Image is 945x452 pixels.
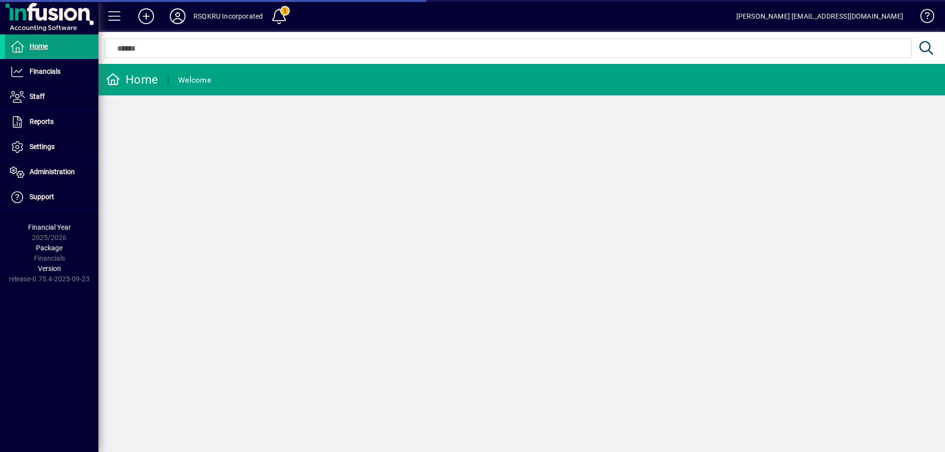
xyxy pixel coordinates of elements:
[30,168,75,176] span: Administration
[913,2,933,34] a: Knowledge Base
[28,223,71,231] span: Financial Year
[5,85,98,109] a: Staff
[5,160,98,184] a: Administration
[5,185,98,210] a: Support
[130,7,162,25] button: Add
[193,8,263,24] div: RSQKRU Incorporated
[30,118,54,125] span: Reports
[30,67,61,75] span: Financials
[30,92,45,100] span: Staff
[5,60,98,84] a: Financials
[36,244,63,252] span: Package
[736,8,903,24] div: [PERSON_NAME] [EMAIL_ADDRESS][DOMAIN_NAME]
[106,72,158,88] div: Home
[30,143,55,151] span: Settings
[162,7,193,25] button: Profile
[38,265,61,272] span: Version
[178,72,211,88] div: Welcome
[5,135,98,159] a: Settings
[5,110,98,134] a: Reports
[30,42,48,50] span: Home
[30,193,54,201] span: Support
